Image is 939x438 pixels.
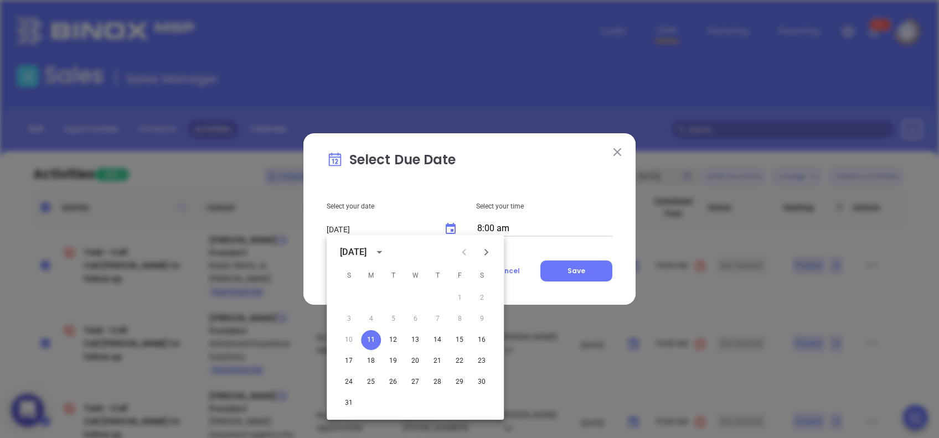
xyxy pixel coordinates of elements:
[340,246,367,259] div: [DATE]
[427,265,447,287] span: Thursday
[567,266,585,275] span: Save
[472,330,492,350] button: 16
[405,265,425,287] span: Wednesday
[383,351,403,371] button: 19
[327,224,435,235] input: MM/DD/YYYY
[405,330,425,350] button: 13
[440,218,462,240] button: Choose date, selected date is Aug 11, 2025
[450,351,469,371] button: 22
[613,148,621,156] img: close modal
[361,330,381,350] button: 11
[383,265,403,287] span: Tuesday
[405,372,425,392] button: 27
[339,393,359,413] button: 31
[370,243,389,262] button: calendar view is open, switch to year view
[473,260,540,281] button: Cancel
[361,372,381,392] button: 25
[327,200,463,212] p: Select your date
[361,265,381,287] span: Monday
[476,200,612,212] p: Select your time
[339,372,359,392] button: 24
[405,351,425,371] button: 20
[450,372,469,392] button: 29
[475,241,497,263] button: Next month
[339,351,359,371] button: 17
[327,150,612,175] p: Select Due Date
[427,351,447,371] button: 21
[540,260,612,281] button: Save
[383,330,403,350] button: 12
[427,372,447,392] button: 28
[472,351,492,371] button: 23
[472,265,492,287] span: Saturday
[450,330,469,350] button: 15
[427,330,447,350] button: 14
[472,372,492,392] button: 30
[361,351,381,371] button: 18
[383,372,403,392] button: 26
[494,266,520,275] span: Cancel
[450,265,469,287] span: Friday
[339,265,359,287] span: Sunday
